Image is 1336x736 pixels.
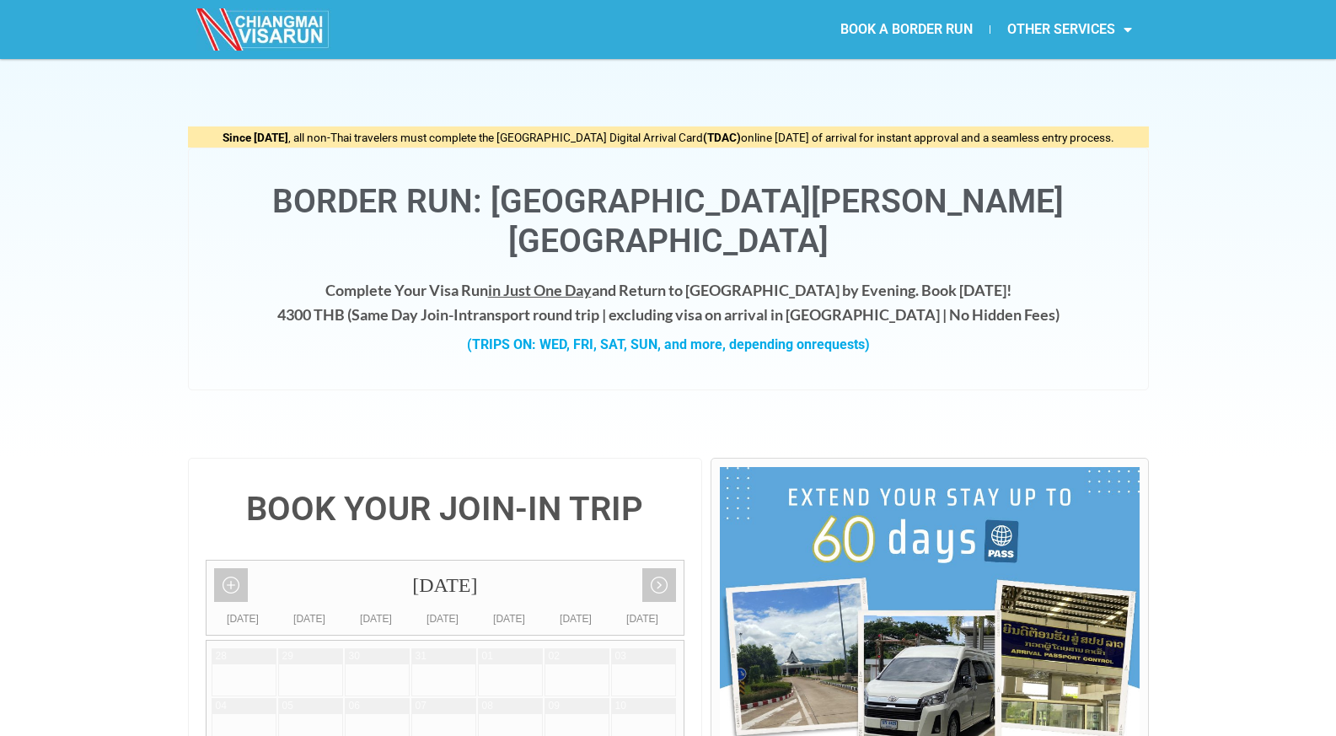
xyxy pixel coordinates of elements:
[349,649,360,663] div: 30
[615,649,626,663] div: 03
[343,610,410,627] div: [DATE]
[467,336,870,352] strong: (TRIPS ON: WED, FRI, SAT, SUN, and more, depending on
[482,649,493,663] div: 01
[549,699,560,713] div: 09
[812,336,870,352] span: requests)
[410,610,476,627] div: [DATE]
[668,10,1149,49] nav: Menu
[482,699,493,713] div: 08
[282,649,293,663] div: 29
[549,649,560,663] div: 02
[416,699,427,713] div: 07
[990,10,1149,49] a: OTHER SERVICES
[609,610,676,627] div: [DATE]
[488,281,592,299] span: in Just One Day
[476,610,543,627] div: [DATE]
[216,699,227,713] div: 04
[216,649,227,663] div: 28
[206,182,1131,261] h1: Border Run: [GEOGRAPHIC_DATA][PERSON_NAME][GEOGRAPHIC_DATA]
[223,131,288,144] strong: Since [DATE]
[703,131,741,144] strong: (TDAC)
[282,699,293,713] div: 05
[210,610,276,627] div: [DATE]
[223,131,1114,144] span: , all non-Thai travelers must complete the [GEOGRAPHIC_DATA] Digital Arrival Card online [DATE] o...
[349,699,360,713] div: 06
[416,649,427,663] div: 31
[207,561,684,610] div: [DATE]
[824,10,990,49] a: BOOK A BORDER RUN
[276,610,343,627] div: [DATE]
[351,305,467,324] strong: Same Day Join-In
[615,699,626,713] div: 10
[543,610,609,627] div: [DATE]
[206,278,1131,327] h4: Complete Your Visa Run and Return to [GEOGRAPHIC_DATA] by Evening. Book [DATE]! 4300 THB ( transp...
[206,492,685,526] h4: BOOK YOUR JOIN-IN TRIP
